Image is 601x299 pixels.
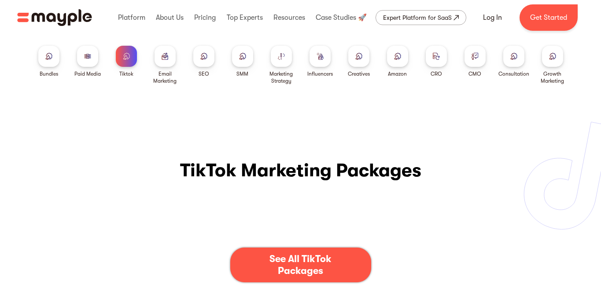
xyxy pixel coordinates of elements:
a: Influencers [307,46,333,77]
div: Growth Marketing [537,70,568,84]
a: CRO [426,46,447,77]
a: Creatives [348,46,370,77]
a: Amazon [387,46,408,77]
div: Marketing Strategy [265,70,297,84]
a: Marketing Strategy [265,46,297,84]
a: Growth Marketing [537,46,568,84]
div: SEO [199,70,209,77]
div: Influencers [307,70,333,77]
a: SEO [193,46,214,77]
a: Paid Media [74,46,101,77]
a: See All TikTok Packages [230,248,371,282]
div: Paid Media [74,70,101,77]
a: Email Marketing [149,46,181,84]
div: Expert Platform for SaaS [383,12,452,23]
div: Consultation [498,70,529,77]
a: SMM [232,46,253,77]
a: Tiktok [116,46,137,77]
div: Amazon [388,70,407,77]
h1: TikTok Marketing Packages [180,159,421,181]
a: Get Started [520,4,578,31]
div: Bundles [40,70,58,77]
a: Bundles [38,46,59,77]
img: Mayple logo [17,9,92,26]
div: Creatives [348,70,370,77]
div: Tiktok [119,70,133,77]
div: CMO [468,70,481,77]
a: Expert Platform for SaaS [376,10,466,25]
div: Email Marketing [149,70,181,84]
a: CMO [465,46,486,77]
div: See All TikTok Packages [257,253,344,277]
div: CRO [431,70,442,77]
div: SMM [236,70,248,77]
a: Consultation [498,46,529,77]
a: Log In [472,7,513,28]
